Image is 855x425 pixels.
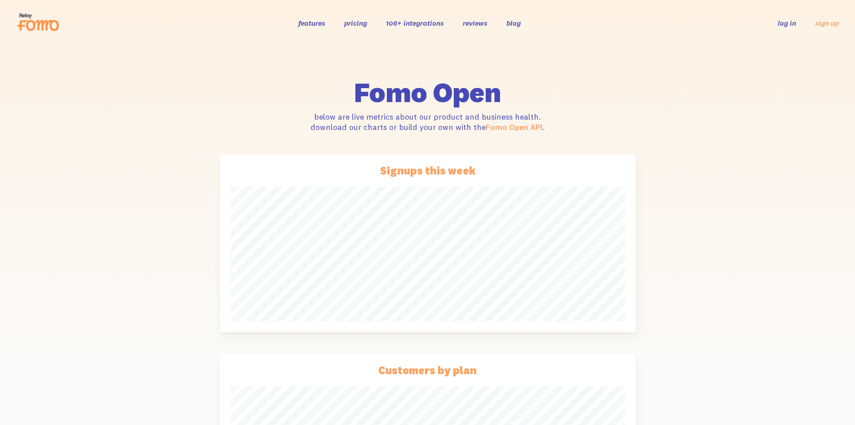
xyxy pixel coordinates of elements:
[506,18,521,27] a: blog
[815,18,839,28] a: sign up
[305,112,550,133] p: below are live metrics about our product and business health. download our charts or build your o...
[486,122,543,132] a: Fomo Open API
[298,18,325,27] a: features
[386,18,444,27] a: 106+ integrations
[778,18,796,27] a: log in
[230,165,625,176] h3: Signups this week
[305,78,550,106] h1: Fomo Open
[463,18,487,27] a: reviews
[344,18,367,27] a: pricing
[230,365,625,376] h3: Customers by plan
